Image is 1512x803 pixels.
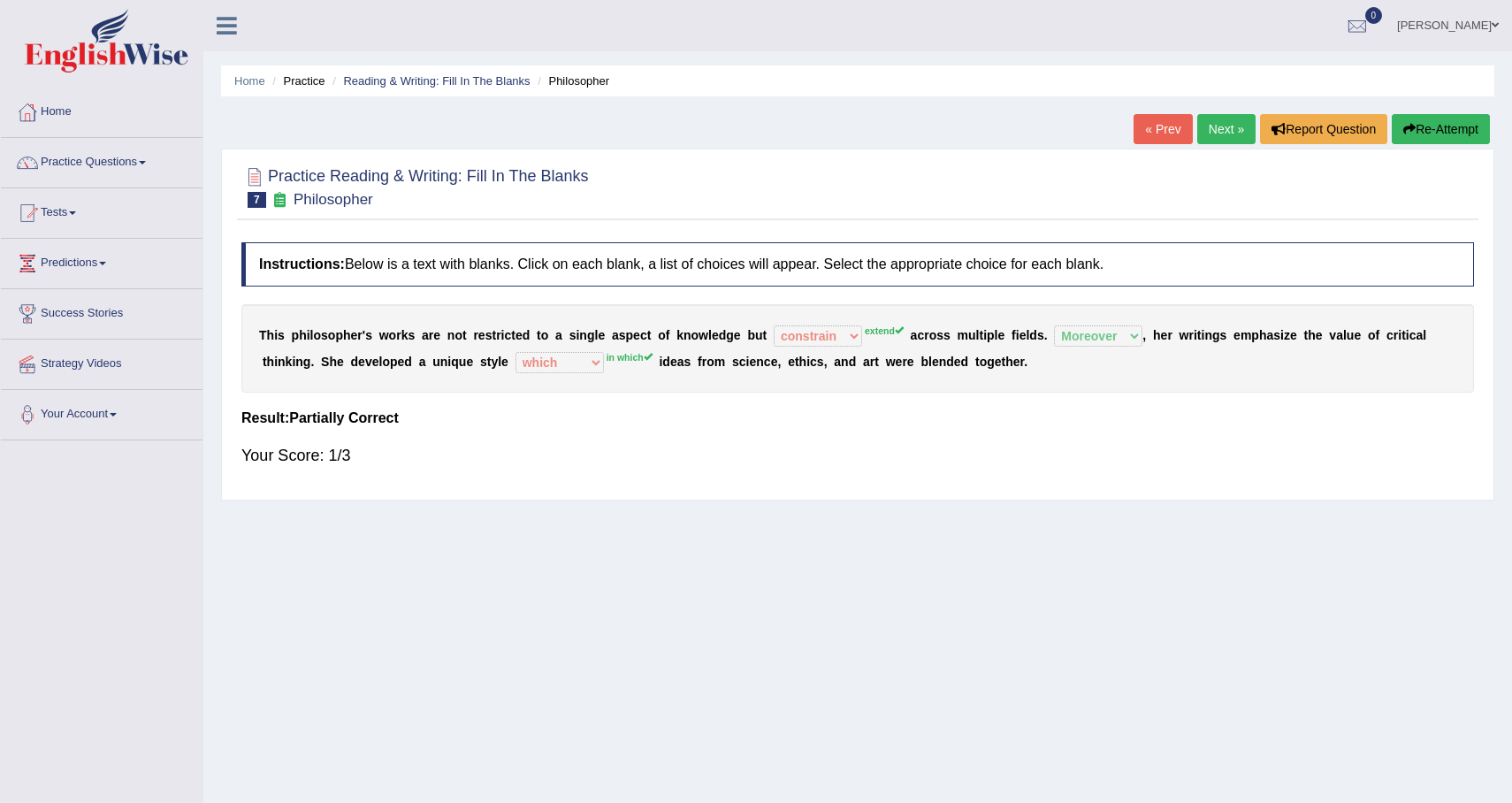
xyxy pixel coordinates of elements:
[863,355,870,369] b: a
[1316,328,1323,342] b: e
[806,355,810,369] b: i
[321,355,329,369] b: S
[739,355,746,369] b: c
[708,328,712,342] b: l
[1029,328,1037,342] b: d
[1019,328,1027,342] b: e
[619,328,626,342] b: s
[1308,328,1316,342] b: h
[726,328,734,342] b: g
[422,328,429,342] b: a
[771,355,778,369] b: e
[954,355,961,369] b: e
[939,355,947,369] b: n
[379,328,389,342] b: w
[640,328,647,342] b: c
[1024,355,1027,369] b: .
[995,355,1002,369] b: e
[299,328,307,342] b: h
[292,355,295,369] b: i
[795,355,799,369] b: t
[799,355,807,369] b: h
[487,355,492,369] b: t
[248,192,266,208] span: 7
[1280,328,1284,342] b: i
[874,355,879,369] b: t
[292,328,300,342] b: p
[979,328,983,342] b: t
[865,325,904,336] sup: extend
[712,328,719,342] b: e
[1142,328,1146,342] b: ,
[241,242,1474,287] h4: Below is a text with blanks. Click on each blank, a list of choices will appear. Select the appro...
[1368,328,1376,342] b: o
[1251,328,1259,342] b: p
[763,328,767,342] b: t
[920,355,928,369] b: b
[647,328,652,342] b: t
[310,328,314,342] b: l
[363,328,365,342] b: '
[454,328,462,342] b: o
[351,328,358,342] b: e
[1365,7,1383,24] span: 0
[274,328,278,342] b: i
[579,328,587,342] b: n
[1167,328,1172,342] b: r
[968,328,976,342] b: u
[1347,328,1355,342] b: u
[259,256,345,271] b: Instructions:
[1161,328,1168,342] b: e
[1423,328,1426,342] b: l
[1220,328,1227,342] b: s
[335,328,343,342] b: p
[1417,328,1424,342] b: a
[234,74,265,88] a: Home
[555,328,562,342] b: a
[870,355,874,369] b: r
[541,328,549,342] b: o
[267,328,275,342] b: h
[662,355,670,369] b: d
[358,355,365,369] b: e
[714,355,725,369] b: m
[1012,328,1016,342] b: f
[576,328,579,342] b: i
[598,328,605,342] b: e
[241,410,1474,426] h4: Result:
[1,390,202,434] a: Your Account
[1016,328,1019,342] b: i
[691,328,699,342] b: o
[537,328,541,342] b: t
[1020,355,1025,369] b: r
[936,328,943,342] b: s
[492,328,496,342] b: t
[1180,328,1189,342] b: w
[1204,328,1212,342] b: n
[1354,328,1361,342] b: e
[699,328,708,342] b: w
[1189,328,1194,342] b: r
[1,88,202,132] a: Home
[698,355,702,369] b: f
[1134,114,1192,144] a: « Prev
[485,328,493,342] b: s
[746,355,750,369] b: i
[755,328,763,342] b: u
[278,355,286,369] b: n
[523,328,531,342] b: d
[706,355,714,369] b: o
[1409,328,1417,342] b: c
[498,355,501,369] b: l
[824,355,828,369] b: ,
[750,355,757,369] b: e
[719,328,727,342] b: d
[980,355,988,369] b: o
[365,355,372,369] b: v
[401,328,409,342] b: k
[1273,328,1280,342] b: s
[337,355,344,369] b: e
[1,239,202,283] a: Predictions
[328,328,336,342] b: o
[995,328,998,342] b: l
